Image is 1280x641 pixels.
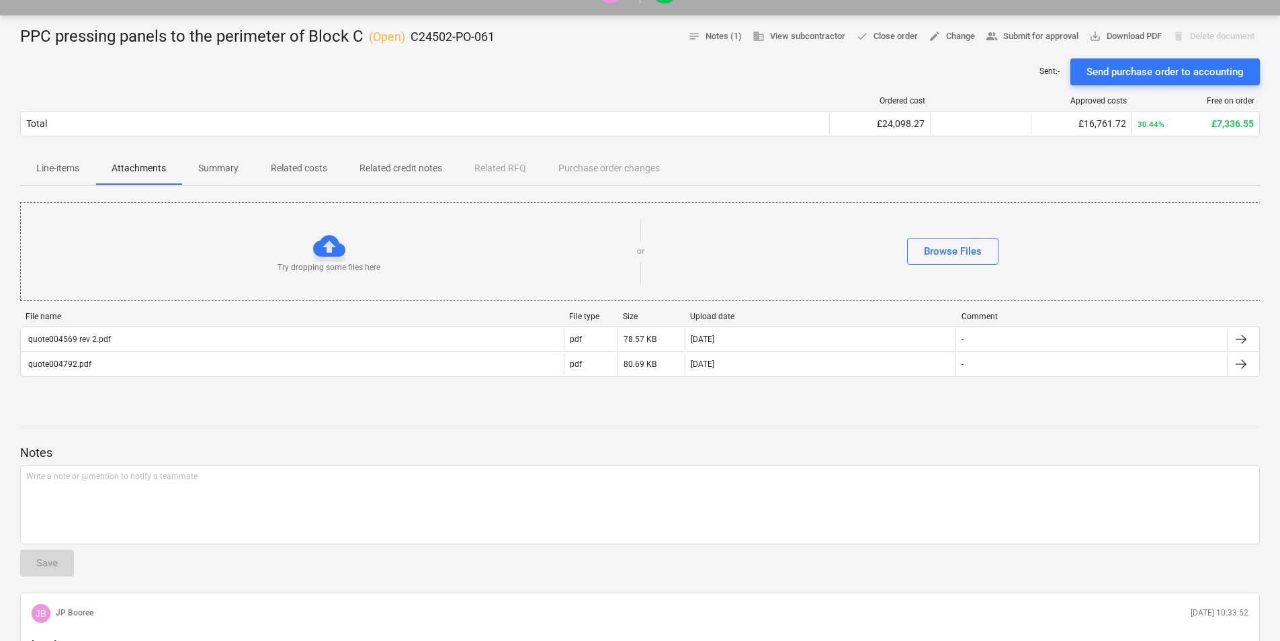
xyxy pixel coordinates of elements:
[26,312,558,321] div: File name
[688,30,700,42] span: notes
[359,161,442,175] p: Related credit notes
[980,26,1084,47] button: Submit for approval
[986,29,1078,44] span: Submit for approval
[907,238,998,265] button: Browse Files
[570,359,582,369] div: pdf
[1037,118,1126,129] div: £16,761.72
[36,608,46,619] span: JB
[986,30,998,42] span: people_alt
[690,312,951,321] div: Upload date
[962,359,964,369] div: -
[747,26,851,47] button: View subcontractor
[624,335,656,344] div: 78.57 KB
[637,246,644,257] p: or
[26,359,91,369] div: quote004792.pdf
[20,26,495,48] div: PPC pressing panels to the perimeter of Block C
[198,161,239,175] p: Summary
[1037,96,1127,105] div: Approved costs
[1084,26,1167,47] button: Download PDF
[1089,29,1162,44] span: Download PDF
[624,359,656,369] div: 80.69 KB
[570,335,582,344] div: pdf
[1138,96,1254,105] div: Free on order
[851,26,923,47] button: Close order
[835,96,925,105] div: Ordered cost
[962,335,964,344] div: -
[856,29,918,44] span: Close order
[569,312,612,321] div: File type
[411,29,495,45] p: C24502-PO-061
[929,29,975,44] span: Change
[20,445,1260,461] p: Notes
[962,312,1222,321] div: Comment
[753,29,845,44] span: View subcontractor
[32,604,50,623] div: JP Booree
[1191,607,1248,619] p: [DATE] 10:33:52
[20,202,1261,301] div: Try dropping some files hereorBrowse Files
[1138,118,1254,129] div: £7,336.55
[26,335,111,344] div: quote004569 rev 2.pdf
[56,607,93,619] p: JP Booree
[1213,576,1280,641] iframe: Chat Widget
[369,29,405,45] p: ( Open )
[856,30,868,42] span: done
[623,312,679,321] div: Size
[1039,66,1060,77] p: Sent : -
[683,26,747,47] button: Notes (1)
[1070,58,1260,85] button: Send purchase order to accounting
[1089,30,1101,42] span: save_alt
[688,29,742,44] span: Notes (1)
[691,359,714,369] div: [DATE]
[112,161,166,175] p: Attachments
[691,335,714,344] div: [DATE]
[271,161,327,175] p: Related costs
[36,161,79,175] p: Line-items
[278,262,380,273] p: Try dropping some files here
[26,118,47,129] div: Total
[1086,63,1244,81] div: Send purchase order to accounting
[923,26,980,47] button: Change
[929,30,941,42] span: edit
[1138,120,1164,129] small: 30.44%
[835,118,925,129] div: £24,098.27
[753,30,765,42] span: business
[924,243,982,260] div: Browse Files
